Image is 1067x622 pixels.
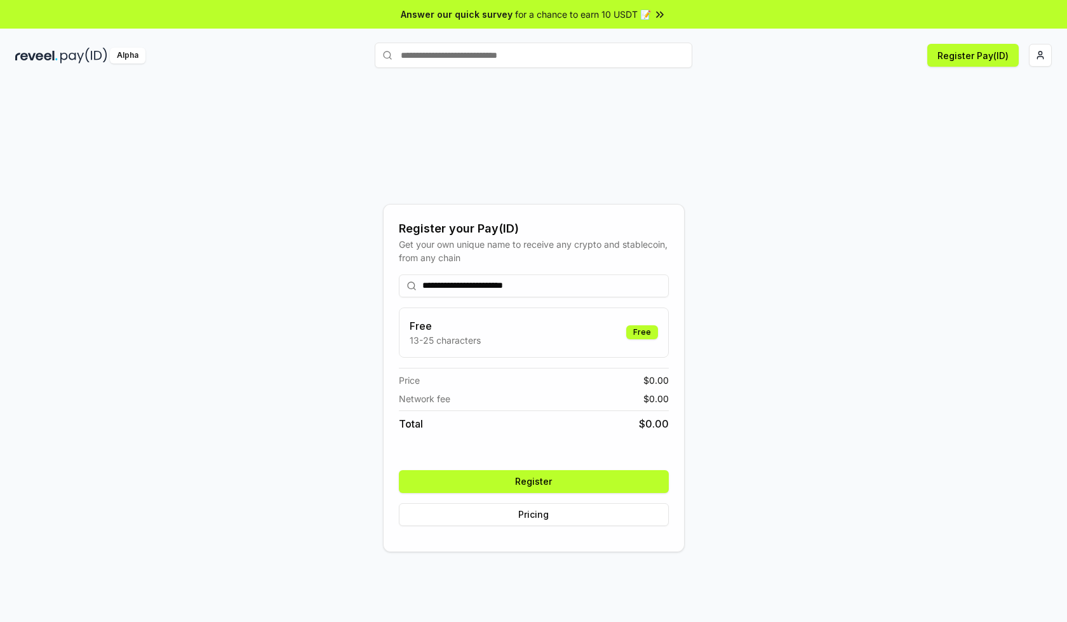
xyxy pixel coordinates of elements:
div: Free [626,325,658,339]
span: $ 0.00 [643,392,669,405]
p: 13-25 characters [410,334,481,347]
h3: Free [410,318,481,334]
img: reveel_dark [15,48,58,64]
div: Get your own unique name to receive any crypto and stablecoin, from any chain [399,238,669,264]
span: Price [399,374,420,387]
div: Alpha [110,48,145,64]
button: Pricing [399,503,669,526]
div: Register your Pay(ID) [399,220,669,238]
span: Answer our quick survey [401,8,513,21]
span: Network fee [399,392,450,405]
button: Register Pay(ID) [927,44,1019,67]
span: $ 0.00 [639,416,669,431]
button: Register [399,470,669,493]
span: Total [399,416,423,431]
span: $ 0.00 [643,374,669,387]
span: for a chance to earn 10 USDT 📝 [515,8,651,21]
img: pay_id [60,48,107,64]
